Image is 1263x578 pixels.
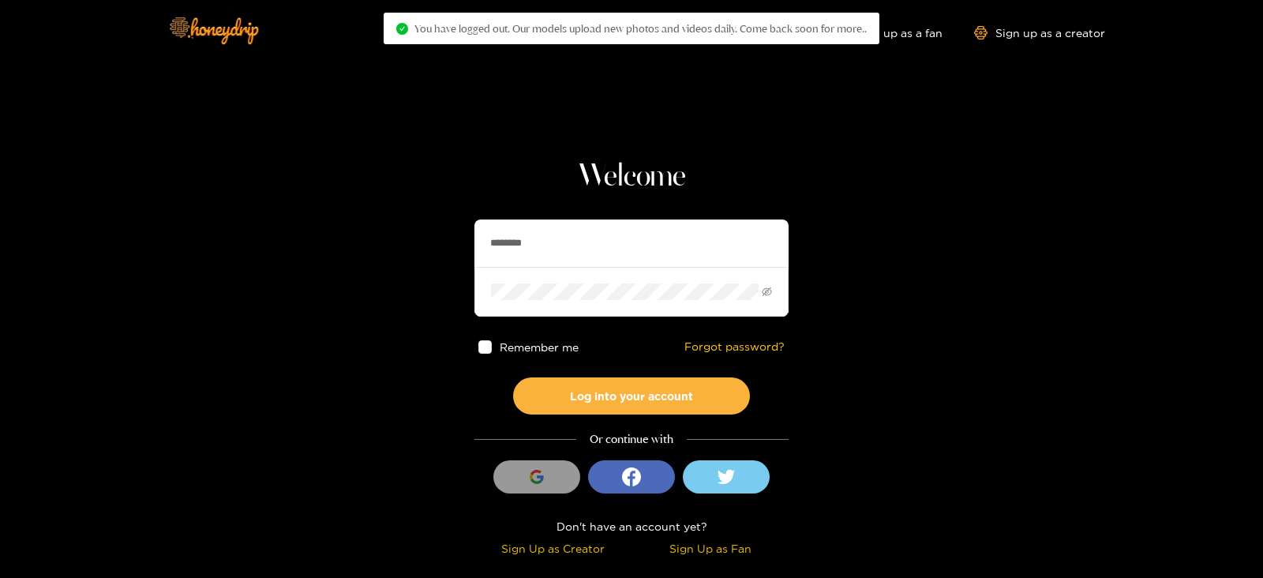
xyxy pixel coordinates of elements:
span: eye-invisible [762,287,772,297]
div: Or continue with [474,430,789,449]
div: Sign Up as Creator [478,539,628,557]
span: check-circle [396,23,408,35]
h1: Welcome [474,158,789,196]
div: Sign Up as Fan [635,539,785,557]
a: Sign up as a fan [834,26,943,39]
button: Log into your account [513,377,750,415]
a: Sign up as a creator [974,26,1105,39]
span: Remember me [500,341,579,353]
span: You have logged out. Our models upload new photos and videos daily. Come back soon for more.. [414,22,867,35]
a: Forgot password? [684,340,785,354]
div: Don't have an account yet? [474,517,789,535]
